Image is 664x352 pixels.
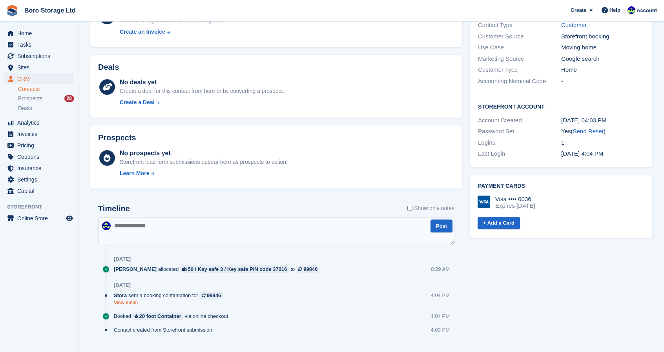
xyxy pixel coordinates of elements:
[120,78,284,87] div: No deals yet
[478,65,561,74] div: Customer Type
[561,22,587,28] a: Customer
[18,95,42,102] span: Prospects
[478,43,561,52] div: Use Case
[628,6,635,14] img: Tobie Hillier
[4,174,74,185] a: menu
[17,163,64,174] span: Insurance
[120,158,288,166] div: Storefront lead form submissions appear here as prospects to action.
[431,312,450,320] div: 4:04 PM
[407,204,454,212] label: Show only notes
[571,6,586,14] span: Create
[431,265,450,273] div: 8:29 AM
[478,217,520,230] a: + Add a Card
[609,6,620,14] span: Help
[4,185,74,196] a: menu
[478,196,490,208] img: Visa Logo
[17,62,64,73] span: Sites
[478,138,561,147] div: Logins
[114,265,323,273] div: allocated to
[120,149,288,158] div: No prospects yet
[573,128,603,134] a: Send Reset
[495,202,535,209] div: Expires [DATE]
[4,140,74,151] a: menu
[114,265,157,273] span: [PERSON_NAME]
[114,292,227,299] div: sent a booking confirmation for
[478,127,561,136] div: Password Set
[561,127,644,136] div: Yes
[102,221,111,230] img: Tobie Hillier
[17,28,64,39] span: Home
[17,117,64,128] span: Analytics
[17,151,64,162] span: Coupons
[200,292,223,299] a: 99846
[18,105,32,112] span: Deals
[18,104,74,112] a: Deals
[133,312,183,320] a: 20 foot Container
[120,28,165,36] div: Create an Invoice
[114,312,232,320] div: Booked via online checkout
[7,203,78,211] span: Storefront
[98,63,119,72] h2: Deals
[495,196,535,203] div: Visa •••• 0036
[120,98,284,107] a: Create a Deal
[18,94,74,103] a: Prospects 28
[114,282,131,288] div: [DATE]
[296,265,319,273] a: 99846
[431,220,452,232] button: Post
[561,65,644,74] div: Home
[478,183,644,189] h2: Payment cards
[4,28,74,39] a: menu
[4,73,74,84] a: menu
[180,265,289,273] a: 50 / Key safe 3 / Key safe PIN code 37016
[561,116,644,125] div: [DATE] 04:03 PM
[114,256,131,262] div: [DATE]
[4,163,74,174] a: menu
[18,85,74,93] a: Contacts
[4,213,74,224] a: menu
[17,73,64,84] span: CRM
[120,87,284,95] div: Create a deal for this contact from here or by converting a prospect.
[98,133,136,142] h2: Prospects
[120,28,225,36] a: Create an Invoice
[4,129,74,140] a: menu
[478,77,561,86] div: Accounting Nominal Code
[21,4,79,17] a: Boro Storage Ltd
[98,204,130,213] h2: Timeline
[6,5,18,16] img: stora-icon-8386f47178a22dfd0bd8f6a31ec36ba5ce8667c1dd55bd0f319d3a0aa187defe.svg
[4,51,74,62] a: menu
[561,77,644,86] div: -
[188,265,287,273] div: 50 / Key safe 3 / Key safe PIN code 37016
[114,326,216,334] div: Contact created from Storefront submission
[17,213,64,224] span: Online Store
[65,214,74,223] a: Preview store
[478,149,561,158] div: Last Login
[561,54,644,64] div: Google search
[17,129,64,140] span: Invoices
[478,102,644,110] h2: Storefront Account
[561,150,603,157] time: 2025-08-04 15:04:36 UTC
[120,169,288,178] a: Learn More
[207,292,221,299] div: 99846
[478,21,561,30] div: Contact Type
[114,292,127,299] span: Stora
[17,185,64,196] span: Capital
[114,299,227,306] a: View email
[17,140,64,151] span: Pricing
[120,98,155,107] div: Create a Deal
[561,138,644,147] div: 1
[120,169,149,178] div: Learn More
[139,312,181,320] div: 20 foot Container
[637,7,657,15] span: Account
[431,292,450,299] div: 4:04 PM
[407,204,412,212] input: Show only notes
[4,151,74,162] a: menu
[561,43,644,52] div: Moving home
[571,128,605,134] span: ( )
[4,39,74,50] a: menu
[431,326,450,334] div: 4:03 PM
[17,51,64,62] span: Subscriptions
[4,62,74,73] a: menu
[4,117,74,128] a: menu
[478,116,561,125] div: Account Created
[478,32,561,41] div: Customer Source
